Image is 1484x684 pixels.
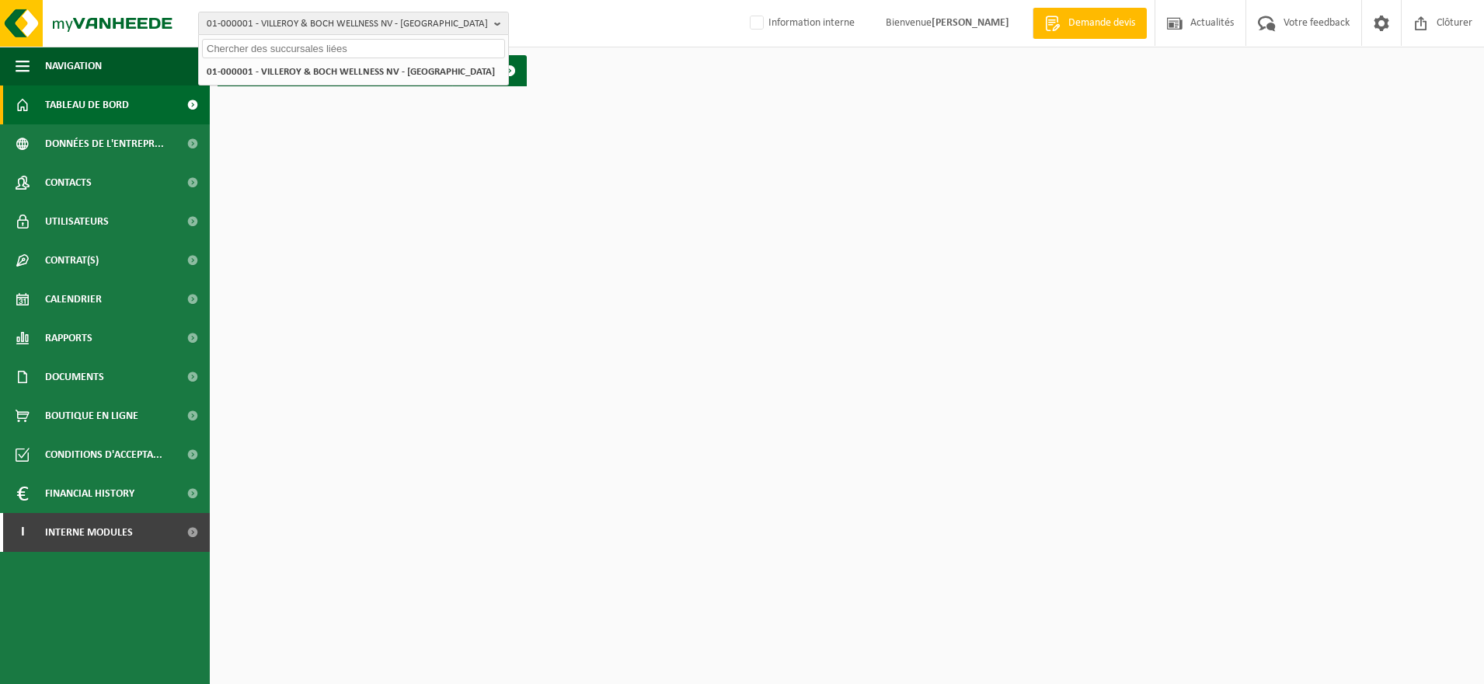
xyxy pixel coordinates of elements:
[45,358,104,396] span: Documents
[202,39,505,58] input: Chercher des succursales liées
[45,474,134,513] span: Financial History
[45,163,92,202] span: Contacts
[198,12,509,35] button: 01-000001 - VILLEROY & BOCH WELLNESS NV - [GEOGRAPHIC_DATA]
[45,319,92,358] span: Rapports
[16,513,30,552] span: I
[45,124,164,163] span: Données de l'entrepr...
[45,280,102,319] span: Calendrier
[45,47,102,85] span: Navigation
[45,202,109,241] span: Utilisateurs
[932,17,1009,29] strong: [PERSON_NAME]
[747,12,855,35] label: Information interne
[207,67,495,77] strong: 01-000001 - VILLEROY & BOCH WELLNESS NV - [GEOGRAPHIC_DATA]
[45,396,138,435] span: Boutique en ligne
[45,241,99,280] span: Contrat(s)
[207,12,488,36] span: 01-000001 - VILLEROY & BOCH WELLNESS NV - [GEOGRAPHIC_DATA]
[1064,16,1139,31] span: Demande devis
[45,513,133,552] span: Interne modules
[45,435,162,474] span: Conditions d'accepta...
[45,85,129,124] span: Tableau de bord
[1033,8,1147,39] a: Demande devis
